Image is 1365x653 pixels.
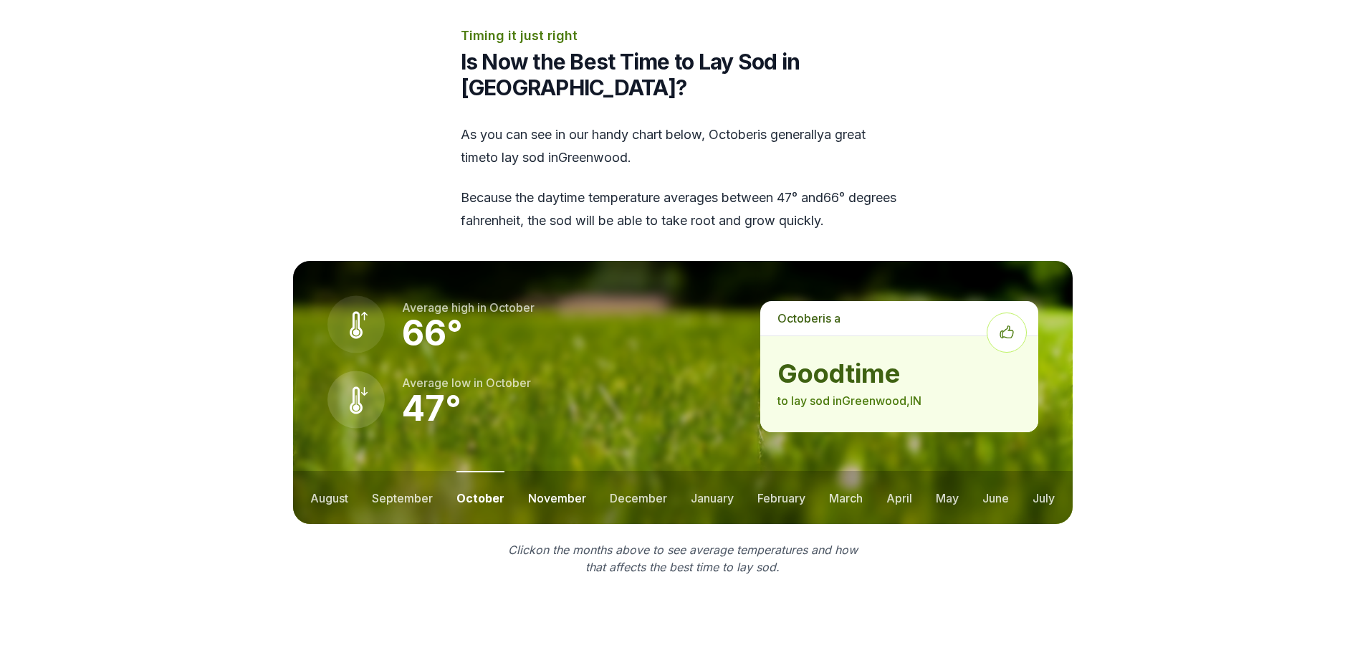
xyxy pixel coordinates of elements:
div: As you can see in our handy chart below, is generally a great time to lay sod in Greenwood . [461,123,905,232]
strong: good time [777,359,1020,388]
p: Timing it just right [461,26,905,46]
p: Average low in [402,374,531,391]
button: september [372,471,433,524]
button: february [757,471,805,524]
h2: Is Now the Best Time to Lay Sod in [GEOGRAPHIC_DATA]? [461,49,905,100]
span: october [486,376,531,390]
p: Click on the months above to see average temperatures and how that affects the best time to lay sod. [499,541,866,576]
span: october [777,311,823,325]
button: august [310,471,348,524]
button: may [936,471,959,524]
span: october [709,127,757,142]
p: Because the daytime temperature averages between 47 ° and 66 ° degrees fahrenheit, the sod will b... [461,186,905,232]
button: march [829,471,863,524]
p: to lay sod in Greenwood , IN [777,392,1020,409]
p: Average high in [402,299,535,316]
button: january [691,471,734,524]
span: october [489,300,535,315]
button: december [610,471,667,524]
button: july [1033,471,1055,524]
strong: 47 ° [402,387,461,429]
button: october [456,471,504,524]
button: november [528,471,586,524]
button: april [886,471,912,524]
strong: 66 ° [402,312,463,354]
p: is a [760,301,1038,335]
button: june [982,471,1009,524]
